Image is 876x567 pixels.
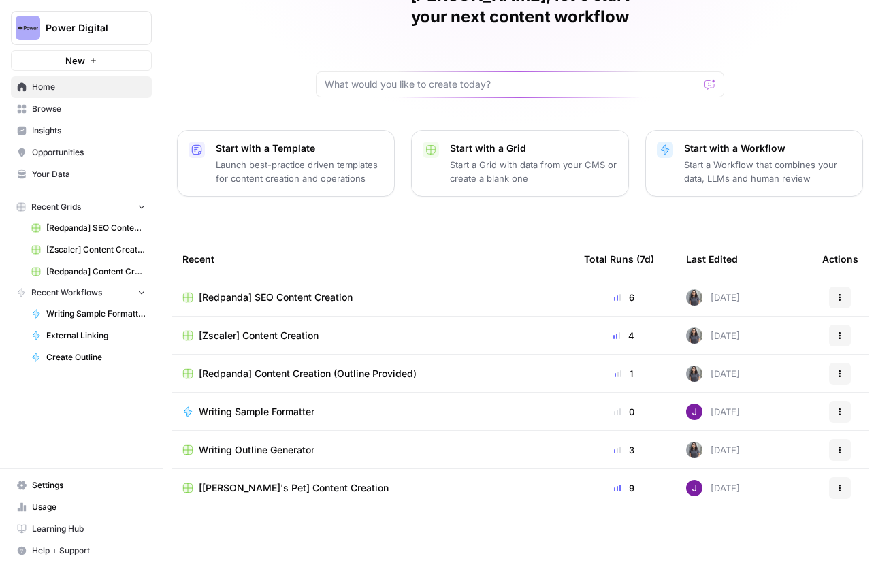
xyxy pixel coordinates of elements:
div: [DATE] [686,404,740,420]
div: [DATE] [686,327,740,344]
a: [Redpanda] SEO Content Creation [182,291,562,304]
a: Writing Outline Generator [182,443,562,457]
p: Launch best-practice driven templates for content creation and operations [216,158,383,185]
a: [Redpanda] Content Creation (Outline Provided) [182,367,562,380]
span: [Zscaler] Content Creation [46,244,146,256]
button: Start with a GridStart a Grid with data from your CMS or create a blank one [411,130,629,197]
p: Start a Grid with data from your CMS or create a blank one [450,158,617,185]
div: Recent [182,240,562,278]
a: [Redpanda] SEO Content Creation [25,217,152,239]
div: Total Runs (7d) [584,240,654,278]
span: New [65,54,85,67]
button: Start with a WorkflowStart a Workflow that combines your data, LLMs and human review [645,130,863,197]
span: Power Digital [46,21,128,35]
div: [DATE] [686,480,740,496]
span: Usage [32,501,146,513]
a: Browse [11,98,152,120]
a: Settings [11,474,152,496]
a: Learning Hub [11,518,152,540]
a: [Zscaler] Content Creation [25,239,152,261]
a: Writing Sample Formatter [25,303,152,325]
img: jr829soo748j3aun7ehv67oypzvm [686,366,702,382]
div: [DATE] [686,366,740,382]
a: [[PERSON_NAME]'s Pet] Content Creation [182,481,562,495]
p: Start with a Grid [450,142,617,155]
a: Your Data [11,163,152,185]
span: Writing Outline Generator [199,443,314,457]
div: 3 [584,443,664,457]
p: Start a Workflow that combines your data, LLMs and human review [684,158,851,185]
span: [Redpanda] Content Creation (Outline Provided) [199,367,417,380]
a: Usage [11,496,152,518]
a: [Zscaler] Content Creation [182,329,562,342]
img: jr829soo748j3aun7ehv67oypzvm [686,289,702,306]
span: Help + Support [32,545,146,557]
button: Recent Grids [11,197,152,217]
div: 0 [584,405,664,419]
div: [DATE] [686,289,740,306]
input: What would you like to create today? [325,78,699,91]
span: Home [32,81,146,93]
a: Home [11,76,152,98]
div: Actions [822,240,858,278]
img: Power Digital Logo [16,16,40,40]
span: External Linking [46,329,146,342]
div: 4 [584,329,664,342]
a: Insights [11,120,152,142]
span: Writing Sample Formatter [46,308,146,320]
span: Insights [32,125,146,137]
button: Start with a TemplateLaunch best-practice driven templates for content creation and operations [177,130,395,197]
button: New [11,50,152,71]
a: Writing Sample Formatter [182,405,562,419]
p: Start with a Workflow [684,142,851,155]
span: Recent Workflows [31,287,102,299]
a: Opportunities [11,142,152,163]
span: Learning Hub [32,523,146,535]
span: [Redpanda] SEO Content Creation [46,222,146,234]
p: Start with a Template [216,142,383,155]
a: External Linking [25,325,152,346]
img: jr829soo748j3aun7ehv67oypzvm [686,442,702,458]
div: [DATE] [686,442,740,458]
div: 9 [584,481,664,495]
span: [[PERSON_NAME]'s Pet] Content Creation [199,481,389,495]
span: Writing Sample Formatter [199,405,314,419]
span: Recent Grids [31,201,81,213]
img: jr829soo748j3aun7ehv67oypzvm [686,327,702,344]
button: Workspace: Power Digital [11,11,152,45]
span: [Zscaler] Content Creation [199,329,319,342]
div: 6 [584,291,664,304]
span: Settings [32,479,146,491]
div: 1 [584,367,664,380]
span: [Redpanda] SEO Content Creation [199,291,353,304]
div: Last Edited [686,240,738,278]
a: [Redpanda] Content Creation (Outline Provided) [25,261,152,282]
span: Your Data [32,168,146,180]
button: Recent Workflows [11,282,152,303]
img: nj1ssy6o3lyd6ijko0eoja4aphzn [686,404,702,420]
button: Help + Support [11,540,152,562]
span: Browse [32,103,146,115]
span: [Redpanda] Content Creation (Outline Provided) [46,265,146,278]
img: nj1ssy6o3lyd6ijko0eoja4aphzn [686,480,702,496]
span: Create Outline [46,351,146,363]
a: Create Outline [25,346,152,368]
span: Opportunities [32,146,146,159]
